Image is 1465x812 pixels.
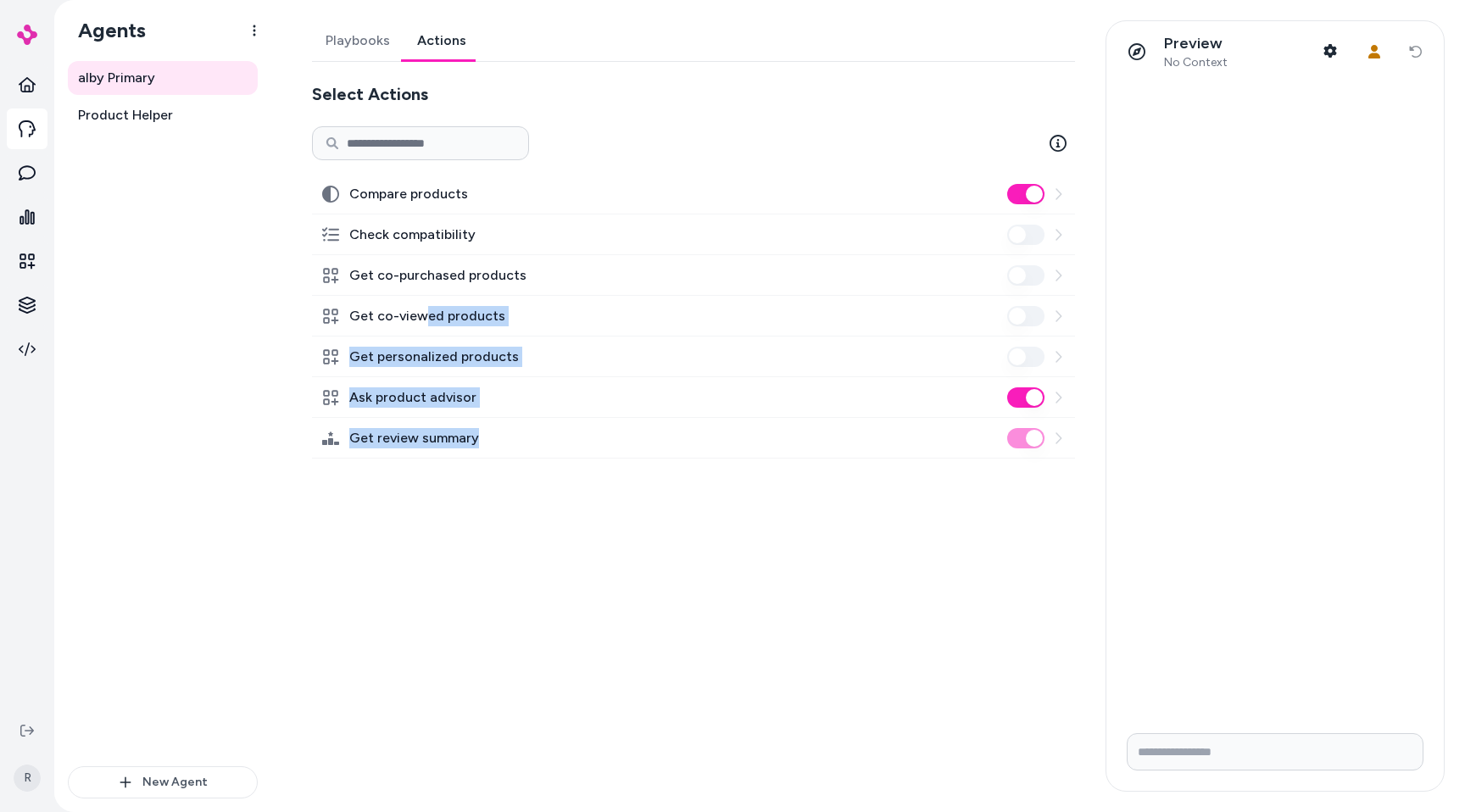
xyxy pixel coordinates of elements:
[64,18,146,43] h1: Agents
[349,428,479,448] label: Get review summary
[349,387,476,408] label: Ask product advisor
[349,347,519,367] label: Get personalized products
[78,68,155,88] span: alby Primary
[1164,34,1228,53] p: Preview
[68,766,258,798] button: New Agent
[312,20,404,61] a: Playbooks
[10,751,44,805] button: R
[68,61,258,95] a: alby Primary
[68,98,258,132] a: Product Helper
[349,306,505,326] label: Get co-viewed products
[349,184,468,204] label: Compare products
[1127,733,1423,770] input: Write your prompt here
[312,82,1075,106] h2: Select Actions
[349,265,526,286] label: Get co-purchased products
[17,25,37,45] img: alby Logo
[404,20,480,61] a: Actions
[14,765,41,792] span: R
[78,105,173,125] span: Product Helper
[1164,55,1228,70] span: No Context
[349,225,476,245] label: Check compatibility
